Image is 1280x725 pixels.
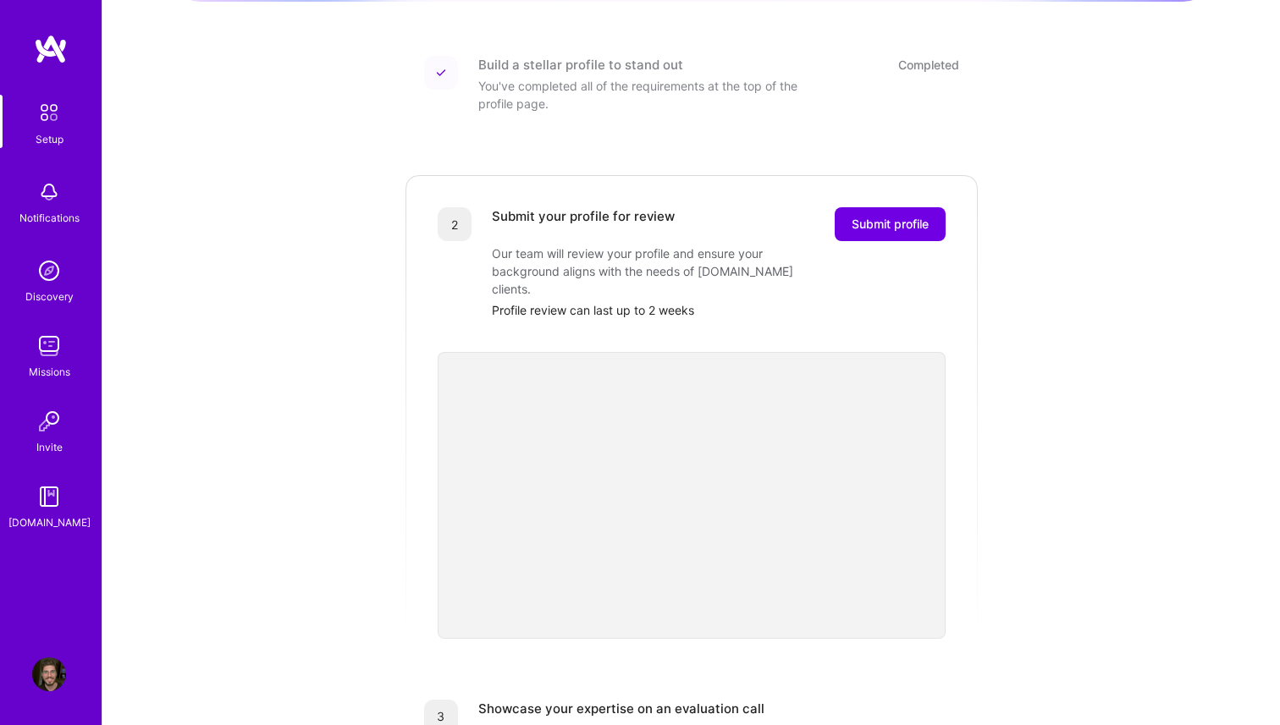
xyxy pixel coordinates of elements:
[28,657,70,691] a: User Avatar
[438,207,472,241] div: 2
[898,56,959,74] div: Completed
[438,352,946,639] iframe: video
[478,77,817,113] div: You've completed all of the requirements at the top of the profile page.
[852,216,929,233] span: Submit profile
[478,700,764,717] div: Showcase your expertise on an evaluation call
[492,301,946,319] div: Profile review can last up to 2 weeks
[32,657,66,691] img: User Avatar
[32,404,66,438] img: Invite
[29,363,70,381] div: Missions
[478,56,683,74] div: Build a stellar profile to stand out
[32,329,66,363] img: teamwork
[31,95,67,130] img: setup
[32,254,66,288] img: discovery
[492,244,830,298] div: Our team will review your profile and ensure your background aligns with the needs of [DOMAIN_NAM...
[8,514,91,531] div: [DOMAIN_NAME]
[835,207,946,241] button: Submit profile
[492,207,675,241] div: Submit your profile for review
[32,480,66,514] img: guide book
[36,130,63,148] div: Setup
[436,68,446,78] img: Completed
[34,34,68,64] img: logo
[36,438,63,456] div: Invite
[32,175,66,209] img: bell
[25,288,74,305] div: Discovery
[19,209,80,227] div: Notifications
